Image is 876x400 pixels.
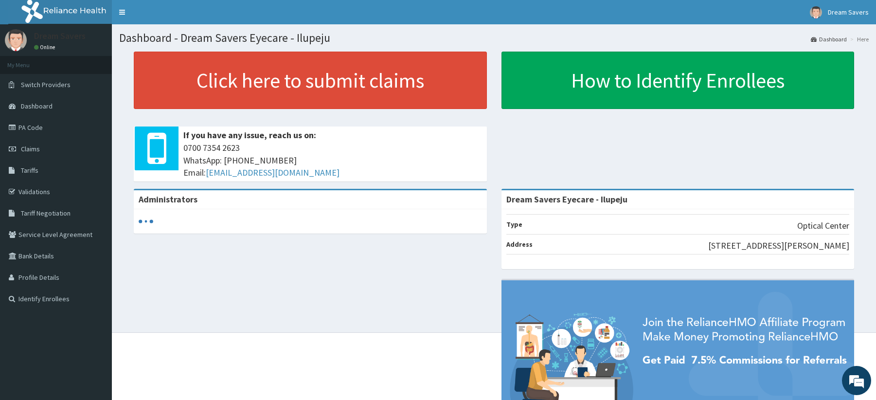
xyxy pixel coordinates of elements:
[139,194,197,205] b: Administrators
[21,209,71,218] span: Tariff Negotiation
[506,240,533,249] b: Address
[708,239,849,252] p: [STREET_ADDRESS][PERSON_NAME]
[21,80,71,89] span: Switch Providers
[21,145,40,153] span: Claims
[134,52,487,109] a: Click here to submit claims
[506,194,627,205] strong: Dream Savers Eyecare - Ilupeju
[183,129,316,141] b: If you have any issue, reach us on:
[21,102,53,110] span: Dashboard
[34,32,86,40] p: Dream Savers
[139,214,153,229] svg: audio-loading
[34,44,57,51] a: Online
[21,166,38,175] span: Tariffs
[810,6,822,18] img: User Image
[501,52,855,109] a: How to Identify Enrollees
[848,35,869,43] li: Here
[797,219,849,232] p: Optical Center
[811,35,847,43] a: Dashboard
[206,167,340,178] a: [EMAIL_ADDRESS][DOMAIN_NAME]
[119,32,869,44] h1: Dashboard - Dream Savers Eyecare - Ilupeju
[183,142,482,179] span: 0700 7354 2623 WhatsApp: [PHONE_NUMBER] Email:
[5,29,27,51] img: User Image
[828,8,869,17] span: Dream Savers
[506,220,522,229] b: Type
